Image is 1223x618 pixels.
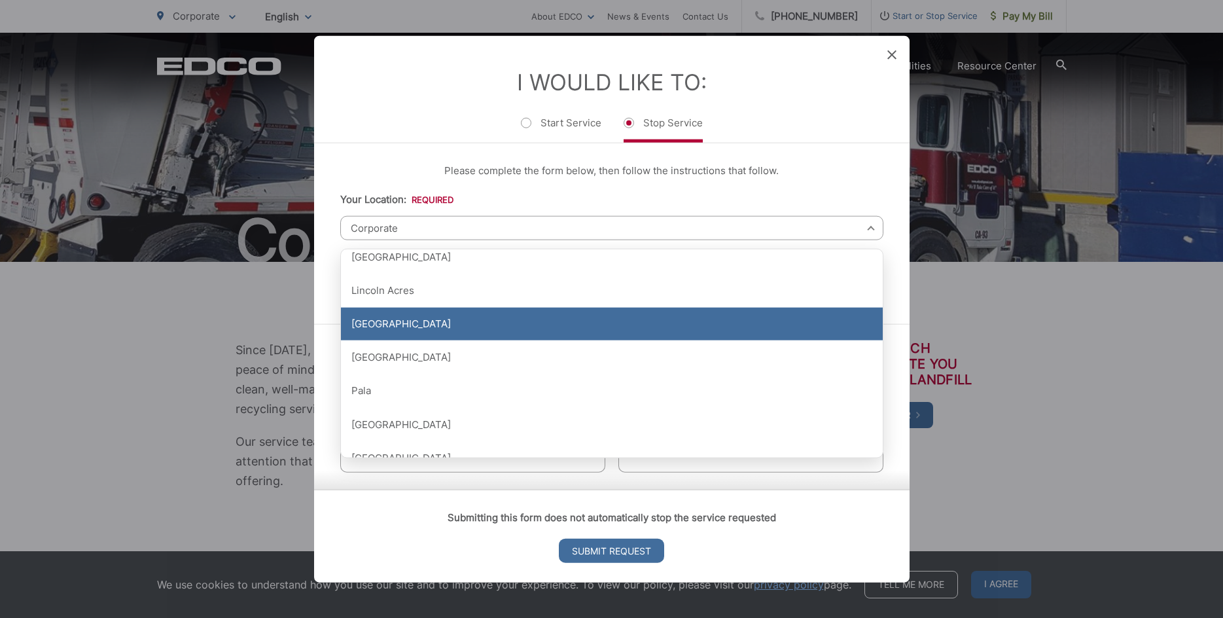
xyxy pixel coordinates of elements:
p: Please complete the form below, then follow the instructions that follow. [340,163,883,179]
strong: Submitting this form does not automatically stop the service requested [448,511,776,523]
label: Stop Service [624,117,703,143]
label: Your Location: [340,194,453,206]
label: I Would Like To: [517,69,707,96]
div: [GEOGRAPHIC_DATA] [341,442,883,475]
div: [GEOGRAPHIC_DATA] [341,241,883,274]
input: Submit Request [559,538,664,562]
div: [GEOGRAPHIC_DATA] [341,308,883,340]
label: Start Service [521,117,601,143]
span: Corporate [340,216,883,240]
div: [GEOGRAPHIC_DATA] [341,341,883,374]
div: Pala [341,374,883,407]
div: Lincoln Acres [341,274,883,307]
div: [GEOGRAPHIC_DATA] [341,408,883,441]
